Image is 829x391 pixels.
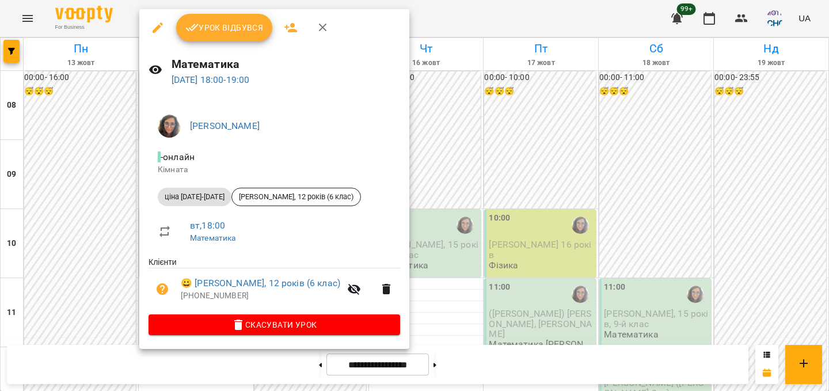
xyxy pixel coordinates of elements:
[181,276,340,290] a: 😀 [PERSON_NAME], 12 років (6 клас)
[158,192,231,202] span: ціна [DATE]-[DATE]
[158,164,391,176] p: Кімната
[190,120,260,131] a: [PERSON_NAME]
[185,21,264,35] span: Урок відбувся
[149,314,400,335] button: Скасувати Урок
[231,188,361,206] div: [PERSON_NAME], 12 років (6 клас)
[176,14,273,41] button: Урок відбувся
[158,318,391,332] span: Скасувати Урок
[149,275,176,303] button: Візит ще не сплачено. Додати оплату?
[158,151,197,162] span: - онлайн
[149,256,400,314] ul: Клієнти
[190,233,235,242] a: Математика
[172,55,400,73] h6: Математика
[190,220,225,231] a: вт , 18:00
[232,192,360,202] span: [PERSON_NAME], 12 років (6 клас)
[181,290,340,302] p: [PHONE_NUMBER]
[172,74,250,85] a: [DATE] 18:00-19:00
[158,115,181,138] img: 86d7fcac954a2a308d91a558dd0f8d4d.jpg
